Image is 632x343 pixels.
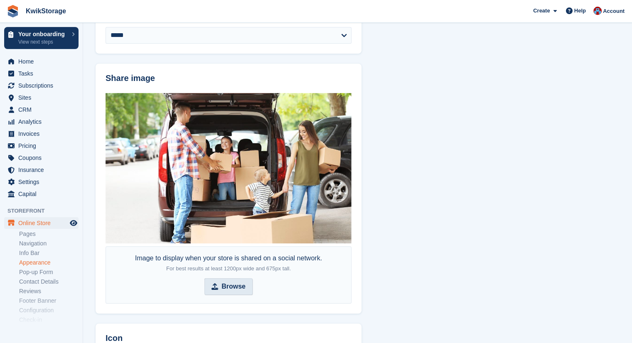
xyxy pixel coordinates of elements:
a: menu [4,116,79,127]
a: menu [4,152,79,164]
img: KwikStorage-social.jpg [106,93,352,244]
span: Insurance [18,164,68,176]
p: View next steps [18,38,68,46]
input: Browse [204,278,253,295]
span: Invoices [18,128,68,140]
a: menu [4,176,79,188]
a: menu [4,164,79,176]
h2: Share image [106,73,352,83]
span: Online Store [18,217,68,229]
a: KwikStorage [22,4,69,18]
img: Georgie Harkus-Hodgson [593,7,602,15]
a: Your onboarding View next steps [4,27,79,49]
a: menu [4,140,79,152]
a: menu [4,188,79,200]
a: Pages [19,230,79,238]
span: Sites [18,92,68,103]
a: Navigation [19,240,79,247]
span: Subscriptions [18,80,68,91]
a: Footer Banner [19,297,79,305]
a: menu [4,80,79,91]
span: Settings [18,176,68,188]
a: menu [4,217,79,229]
a: menu [4,104,79,115]
span: Account [603,7,625,15]
h2: Icon [106,333,352,343]
span: Create [533,7,550,15]
span: CRM [18,104,68,115]
a: Appearance [19,259,79,267]
img: stora-icon-8386f47178a22dfd0bd8f6a31ec36ba5ce8667c1dd55bd0f319d3a0aa187defe.svg [7,5,19,17]
span: Analytics [18,116,68,127]
a: menu [4,68,79,79]
span: Home [18,56,68,67]
a: menu [4,92,79,103]
a: Info Bar [19,249,79,257]
span: Tasks [18,68,68,79]
span: Storefront [7,207,83,215]
p: Your onboarding [18,31,68,37]
a: menu [4,128,79,140]
div: Image to display when your store is shared on a social network. [135,253,322,273]
a: Contact Details [19,278,79,286]
a: Pop-up Form [19,268,79,276]
span: Capital [18,188,68,200]
a: menu [4,56,79,67]
a: Reviews [19,287,79,295]
a: Preview store [69,218,79,228]
strong: Browse [221,282,246,292]
span: Help [574,7,586,15]
a: Configuration [19,306,79,314]
span: Coupons [18,152,68,164]
a: Check-in [19,316,79,324]
span: For best results at least 1200px wide and 675px tall. [166,265,291,272]
span: Pricing [18,140,68,152]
